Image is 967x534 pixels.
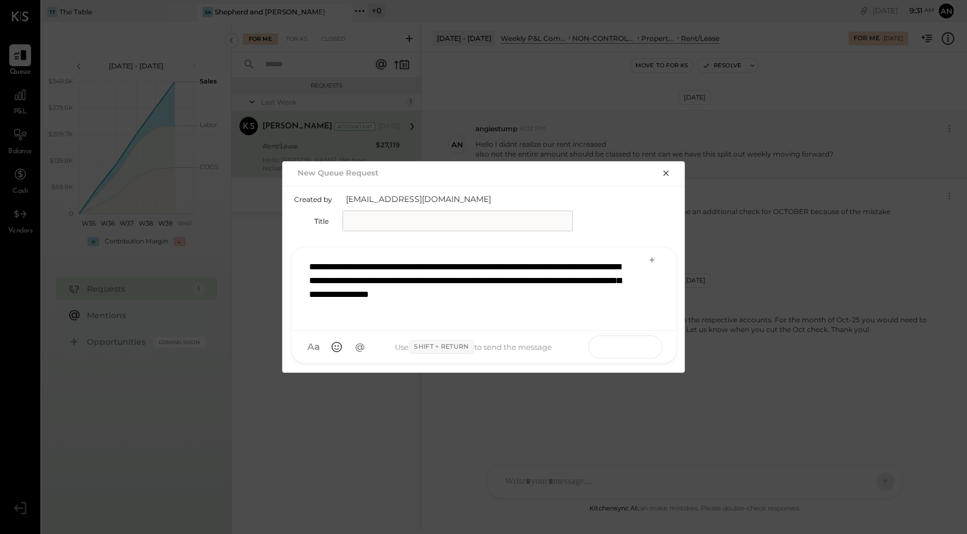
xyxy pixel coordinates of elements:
[294,217,329,226] label: Title
[589,332,617,361] span: SEND
[355,341,365,353] span: @
[298,168,379,177] h2: New Queue Request
[346,193,576,205] span: [EMAIL_ADDRESS][DOMAIN_NAME]
[409,340,474,354] span: Shift + Return
[314,341,320,353] span: a
[294,195,332,204] label: Created by
[303,337,324,357] button: Aa
[349,337,370,357] button: @
[370,340,577,354] div: Use to send the message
